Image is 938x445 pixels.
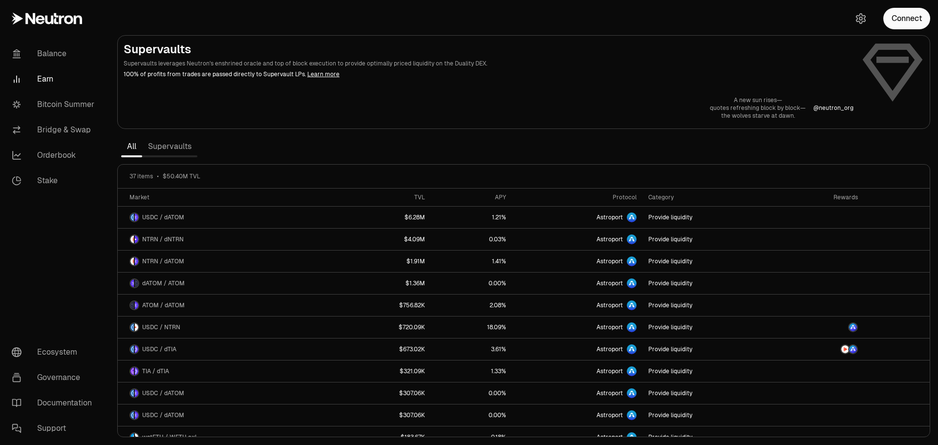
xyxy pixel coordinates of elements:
[642,229,777,250] a: Provide liquidity
[124,59,853,68] p: Supervaults leverages Neutron's enshrined oracle and top of block execution to provide optimally ...
[130,279,134,287] img: dATOM Logo
[339,229,431,250] a: $4.09M
[597,389,623,397] span: Astroport
[4,117,106,143] a: Bridge & Swap
[339,382,431,404] a: $307.06K
[118,273,339,294] a: dATOM LogoATOM LogodATOM / ATOM
[129,193,333,201] div: Market
[142,411,184,419] span: USDC / dATOM
[648,193,771,201] div: Category
[4,390,106,416] a: Documentation
[813,104,853,112] a: @neutron_org
[142,257,184,265] span: NTRN / dATOM
[431,295,512,316] a: 2.08%
[642,273,777,294] a: Provide liquidity
[339,295,431,316] a: $756.82K
[130,301,134,309] img: ATOM Logo
[135,345,138,353] img: dTIA Logo
[849,323,857,331] img: ASTRO Logo
[841,345,849,353] img: NTRN Logo
[124,70,853,79] p: 100% of profits from trades are passed directly to Supervault LPs.
[512,404,642,426] a: Astroport
[135,257,138,265] img: dATOM Logo
[518,193,637,201] div: Protocol
[4,416,106,441] a: Support
[339,339,431,360] a: $673.02K
[142,433,196,441] span: wstETH / WETH.axl
[4,143,106,168] a: Orderbook
[431,317,512,338] a: 18.09%
[597,235,623,243] span: Astroport
[783,193,858,201] div: Rewards
[710,96,806,120] a: A new sun rises—quotes refreshing block by block—the wolves starve at dawn.
[883,8,930,29] button: Connect
[135,367,138,375] img: dTIA Logo
[118,251,339,272] a: NTRN LogodATOM LogoNTRN / dATOM
[431,339,512,360] a: 3.61%
[124,42,853,57] h2: Supervaults
[130,433,134,441] img: wstETH Logo
[4,339,106,365] a: Ecosystem
[597,323,623,331] span: Astroport
[135,433,138,441] img: WETH.axl Logo
[129,172,153,180] span: 37 items
[597,279,623,287] span: Astroport
[118,317,339,338] a: USDC LogoNTRN LogoUSDC / NTRN
[118,382,339,404] a: USDC LogodATOM LogoUSDC / dATOM
[512,207,642,228] a: Astroport
[142,301,185,309] span: ATOM / dATOM
[642,339,777,360] a: Provide liquidity
[118,229,339,250] a: NTRN LogodNTRN LogoNTRN / dNTRN
[339,207,431,228] a: $6.28M
[142,323,180,331] span: USDC / NTRN
[118,360,339,382] a: TIA LogodTIA LogoTIA / dTIA
[431,273,512,294] a: 0.00%
[339,404,431,426] a: $307.06K
[512,295,642,316] a: Astroport
[142,235,184,243] span: NTRN / dNTRN
[777,317,864,338] a: ASTRO Logo
[597,367,623,375] span: Astroport
[4,365,106,390] a: Governance
[4,41,106,66] a: Balance
[597,345,623,353] span: Astroport
[142,367,169,375] span: TIA / dTIA
[130,257,134,265] img: NTRN Logo
[345,193,425,201] div: TVL
[642,404,777,426] a: Provide liquidity
[512,229,642,250] a: Astroport
[163,172,200,180] span: $50.40M TVL
[4,66,106,92] a: Earn
[512,251,642,272] a: Astroport
[642,382,777,404] a: Provide liquidity
[135,411,138,419] img: dATOM Logo
[642,207,777,228] a: Provide liquidity
[431,207,512,228] a: 1.21%
[135,389,138,397] img: dATOM Logo
[339,360,431,382] a: $321.09K
[710,104,806,112] p: quotes refreshing block by block—
[142,389,184,397] span: USDC / dATOM
[642,360,777,382] a: Provide liquidity
[130,389,134,397] img: USDC Logo
[130,367,134,375] img: TIA Logo
[597,433,623,441] span: Astroport
[512,273,642,294] a: Astroport
[339,251,431,272] a: $1.91M
[4,168,106,193] a: Stake
[710,112,806,120] p: the wolves starve at dawn.
[142,345,176,353] span: USDC / dTIA
[135,301,138,309] img: dATOM Logo
[118,207,339,228] a: USDC LogodATOM LogoUSDC / dATOM
[118,295,339,316] a: ATOM LogodATOM LogoATOM / dATOM
[130,345,134,353] img: USDC Logo
[121,137,142,156] a: All
[339,317,431,338] a: $720.09K
[130,323,134,331] img: USDC Logo
[130,411,134,419] img: USDC Logo
[849,345,857,353] img: ASTRO Logo
[597,301,623,309] span: Astroport
[135,213,138,221] img: dATOM Logo
[813,104,853,112] p: @ neutron_org
[431,360,512,382] a: 1.33%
